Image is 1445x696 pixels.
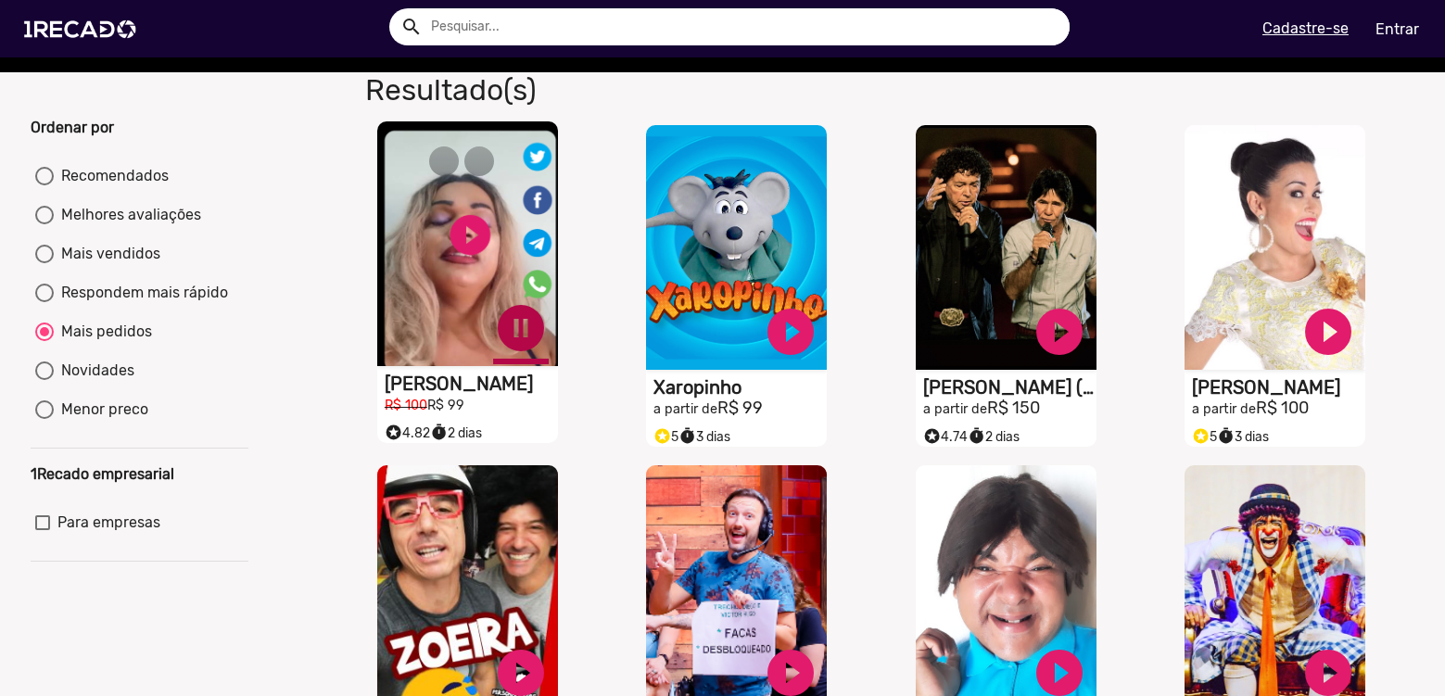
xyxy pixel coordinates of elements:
[351,72,1042,108] h1: Resultado(s)
[430,419,448,441] i: timer
[54,243,160,265] div: Mais vendidos
[968,427,985,445] small: timer
[1217,429,1269,445] span: 3 dias
[493,300,549,356] a: pause_circle
[394,9,426,42] button: Example home icon
[1192,401,1256,417] small: a partir de
[1300,304,1356,360] a: play_circle_filled
[923,429,968,445] span: 4.74
[678,427,696,445] small: timer
[400,16,423,38] mat-icon: Example home icon
[54,282,228,304] div: Respondem mais rápido
[54,204,201,226] div: Melhores avaliações
[968,423,985,445] i: timer
[377,121,558,366] video: S1RECADO vídeos dedicados para fãs e empresas
[31,119,114,136] b: Ordenar por
[923,427,941,445] small: stars
[1192,423,1210,445] i: Selo super talento
[653,401,717,417] small: a partir de
[430,424,448,441] small: timer
[763,304,818,360] a: play_circle_filled
[430,425,482,441] span: 2 dias
[385,398,427,413] small: R$ 100
[968,429,1020,445] span: 2 dias
[427,398,464,413] small: R$ 99
[31,465,174,483] b: 1Recado empresarial
[653,429,678,445] span: 5
[417,8,1071,45] input: Pesquisar...
[653,399,827,419] h2: R$ 99
[54,399,148,421] div: Menor preco
[923,376,1096,399] h1: [PERSON_NAME] ([PERSON_NAME] & [PERSON_NAME])
[54,360,134,382] div: Novidades
[923,423,941,445] i: Selo super talento
[1217,427,1235,445] small: timer
[916,125,1096,370] video: S1RECADO vídeos dedicados para fãs e empresas
[1192,376,1365,399] h1: [PERSON_NAME]
[1217,423,1235,445] i: timer
[1192,399,1365,419] h2: R$ 100
[923,399,1096,419] h2: R$ 150
[385,425,430,441] span: 4.82
[1363,13,1431,45] a: Entrar
[385,419,402,441] i: Selo super talento
[678,429,730,445] span: 3 dias
[646,125,827,370] video: S1RECADO vídeos dedicados para fãs e empresas
[1192,429,1217,445] span: 5
[653,423,671,445] i: Selo super talento
[678,423,696,445] i: timer
[1192,427,1210,445] small: stars
[385,424,402,441] small: stars
[1262,19,1349,37] u: Cadastre-se
[1032,304,1087,360] a: play_circle_filled
[653,376,827,399] h1: Xaropinho
[54,321,152,343] div: Mais pedidos
[57,512,160,534] span: Para empresas
[385,373,558,395] h1: [PERSON_NAME]
[653,427,671,445] small: stars
[923,401,987,417] small: a partir de
[54,165,169,187] div: Recomendados
[1185,125,1365,370] video: S1RECADO vídeos dedicados para fãs e empresas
